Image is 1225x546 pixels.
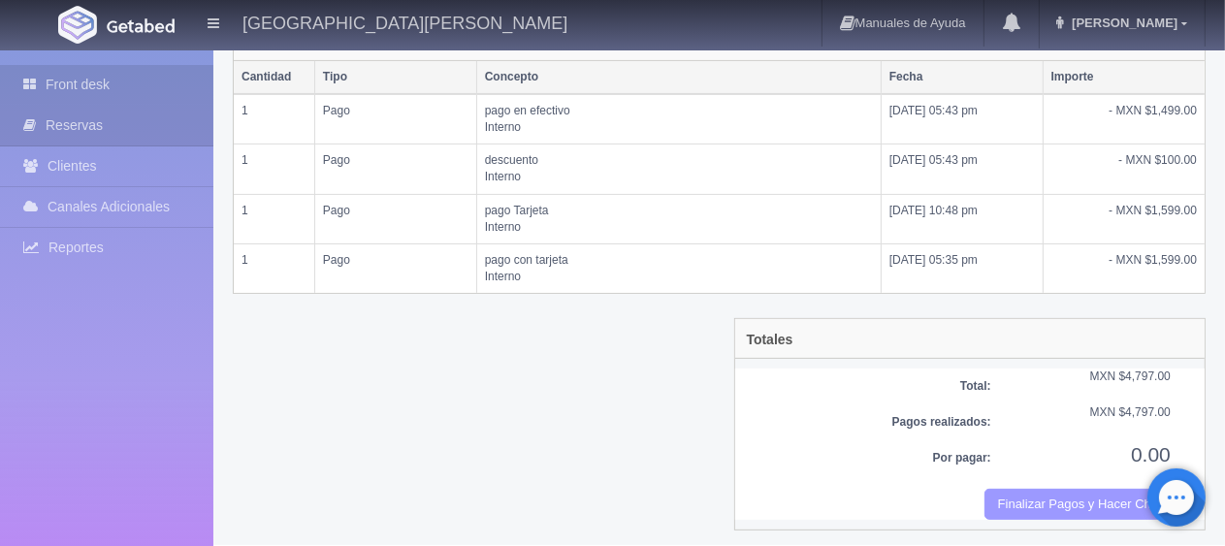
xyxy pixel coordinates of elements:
img: Getabed [58,6,97,44]
td: 1 [234,243,314,293]
td: Pago [314,94,476,145]
td: [DATE] 05:43 pm [881,145,1043,194]
b: Total: [960,379,991,393]
td: - MXN $1,499.00 [1043,94,1205,145]
td: Pago [314,243,476,293]
h4: Totales [747,333,793,347]
td: Pago [314,145,476,194]
th: Tipo [314,61,476,94]
td: Pago [314,194,476,243]
td: 1 [234,145,314,194]
td: [DATE] 05:43 pm [881,94,1043,145]
td: 1 [234,94,314,145]
th: Concepto [476,61,881,94]
th: Fecha [881,61,1043,94]
td: - MXN $100.00 [1043,145,1205,194]
td: - MXN $1,599.00 [1043,243,1205,293]
div: 0.00 [1006,440,1185,468]
button: Finalizar Pagos y Hacer Checkout [984,489,1171,521]
b: Por pagar: [933,451,991,465]
td: pago en efectivo Interno [476,94,881,145]
th: Importe [1043,61,1205,94]
div: MXN $4,797.00 [1006,404,1185,421]
h4: [GEOGRAPHIC_DATA][PERSON_NAME] [242,10,567,34]
td: - MXN $1,599.00 [1043,194,1205,243]
td: 1 [234,194,314,243]
td: pago Tarjeta Interno [476,194,881,243]
div: MXN $4,797.00 [1006,369,1185,385]
span: [PERSON_NAME] [1067,16,1177,30]
b: Pagos realizados: [892,415,991,429]
td: pago con tarjeta Interno [476,243,881,293]
img: Getabed [107,18,175,33]
td: descuento Interno [476,145,881,194]
td: [DATE] 05:35 pm [881,243,1043,293]
th: Cantidad [234,61,314,94]
td: [DATE] 10:48 pm [881,194,1043,243]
